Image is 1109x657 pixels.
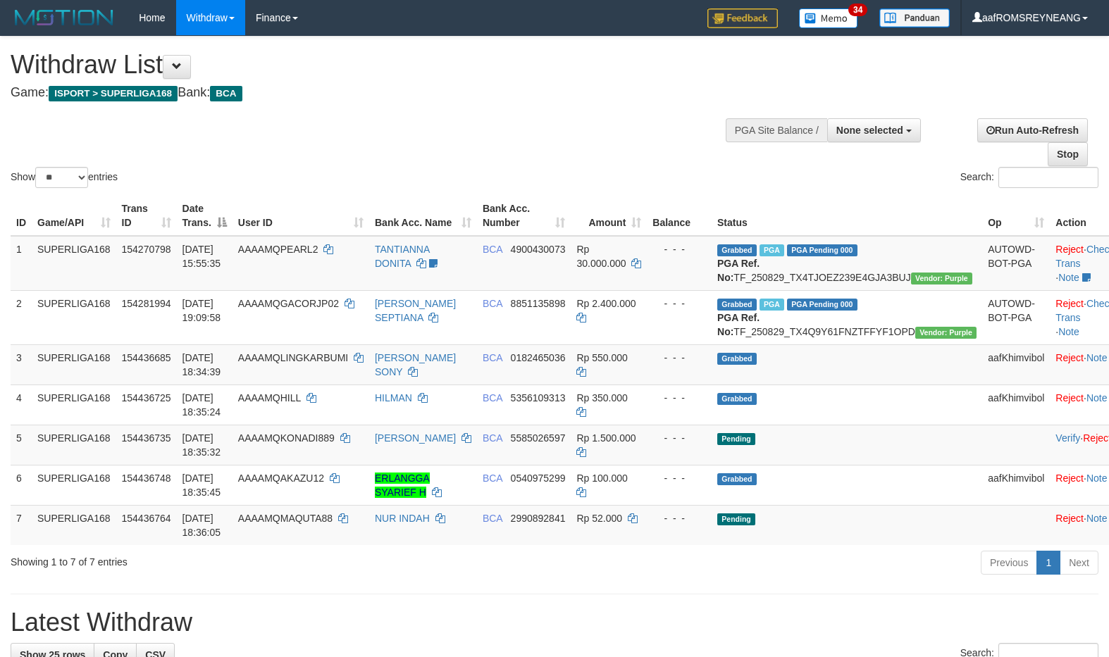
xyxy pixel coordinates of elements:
[760,244,784,256] span: Marked by aafmaleo
[1055,392,1084,403] a: Reject
[576,392,627,403] span: Rp 350.000
[1055,298,1084,309] a: Reject
[1060,551,1098,575] a: Next
[717,433,755,445] span: Pending
[35,167,88,188] select: Showentries
[717,393,757,405] span: Grabbed
[717,299,757,311] span: Grabbed
[11,505,32,545] td: 7
[982,465,1050,505] td: aafKhimvibol
[652,511,706,525] div: - - -
[652,296,706,311] div: - - -
[210,86,242,101] span: BCA
[32,236,116,291] td: SUPERLIGA168
[122,432,171,444] span: 154436735
[879,8,950,27] img: panduan.png
[11,51,725,79] h1: Withdraw List
[717,353,757,365] span: Grabbed
[799,8,858,28] img: Button%20Memo.svg
[511,513,566,524] span: Copy 2990892841 to clipboard
[122,473,171,484] span: 154436748
[1036,551,1060,575] a: 1
[32,290,116,344] td: SUPERLIGA168
[712,196,982,236] th: Status
[116,196,177,236] th: Trans ID: activate to sort column ascending
[511,352,566,363] span: Copy 0182465036 to clipboard
[571,196,647,236] th: Amount: activate to sort column ascending
[238,473,324,484] span: AAAAMQAKAZU12
[576,352,627,363] span: Rp 550.000
[238,352,348,363] span: AAAAMQLINGKARBUMI
[1086,352,1108,363] a: Note
[977,118,1088,142] a: Run Auto-Refresh
[576,513,622,524] span: Rp 52.000
[483,513,502,524] span: BCA
[375,352,456,377] a: [PERSON_NAME] SONY
[982,290,1050,344] td: AUTOWD-BOT-PGA
[787,244,857,256] span: PGA Pending
[707,8,778,28] img: Feedback.jpg
[177,196,233,236] th: Date Trans.: activate to sort column descending
[477,196,571,236] th: Bank Acc. Number: activate to sort column ascending
[915,327,977,339] span: Vendor URL: https://trx4.1velocity.biz
[511,392,566,403] span: Copy 5356109313 to clipboard
[717,258,760,283] b: PGA Ref. No:
[182,513,221,538] span: [DATE] 18:36:05
[122,298,171,309] span: 154281994
[233,196,369,236] th: User ID: activate to sort column ascending
[960,167,1098,188] label: Search:
[11,344,32,384] td: 3
[712,236,982,291] td: TF_250829_TX4TJOEZ239E4GJA3BUJ
[122,513,171,524] span: 154436764
[369,196,477,236] th: Bank Acc. Name: activate to sort column ascending
[182,298,221,323] span: [DATE] 19:09:58
[717,473,757,485] span: Grabbed
[375,473,430,498] a: ERLANGGA SYARIEF H
[182,432,221,458] span: [DATE] 18:35:32
[11,290,32,344] td: 2
[32,425,116,465] td: SUPERLIGA168
[11,549,452,569] div: Showing 1 to 7 of 7 entries
[652,431,706,445] div: - - -
[32,505,116,545] td: SUPERLIGA168
[511,432,566,444] span: Copy 5585026597 to clipboard
[122,244,171,255] span: 154270798
[652,242,706,256] div: - - -
[483,432,502,444] span: BCA
[1055,432,1080,444] a: Verify
[576,298,636,309] span: Rp 2.400.000
[982,344,1050,384] td: aafKhimvibol
[652,471,706,485] div: - - -
[483,298,502,309] span: BCA
[11,7,118,28] img: MOTION_logo.png
[375,392,412,403] a: HILMAN
[511,473,566,484] span: Copy 0540975299 to clipboard
[11,167,118,188] label: Show entries
[1055,244,1084,255] a: Reject
[182,352,221,377] span: [DATE] 18:34:39
[982,384,1050,425] td: aafKhimvibol
[375,513,430,524] a: NUR INDAH
[11,196,32,236] th: ID
[32,344,116,384] td: SUPERLIGA168
[981,551,1037,575] a: Previous
[848,4,867,16] span: 34
[32,196,116,236] th: Game/API: activate to sort column ascending
[238,513,333,524] span: AAAAMQMAQUTA88
[1058,272,1079,283] a: Note
[726,118,827,142] div: PGA Site Balance /
[760,299,784,311] span: Marked by aafnonsreyleab
[11,236,32,291] td: 1
[32,465,116,505] td: SUPERLIGA168
[238,298,339,309] span: AAAAMQGACORJP02
[911,273,972,284] span: Vendor URL: https://trx4.1velocity.biz
[1055,513,1084,524] a: Reject
[1055,352,1084,363] a: Reject
[836,125,903,136] span: None selected
[11,608,1098,637] h1: Latest Withdraw
[238,392,301,403] span: AAAAMQHILL
[375,298,456,323] a: [PERSON_NAME] SEPTIANA
[827,118,921,142] button: None selected
[182,473,221,498] span: [DATE] 18:35:45
[483,352,502,363] span: BCA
